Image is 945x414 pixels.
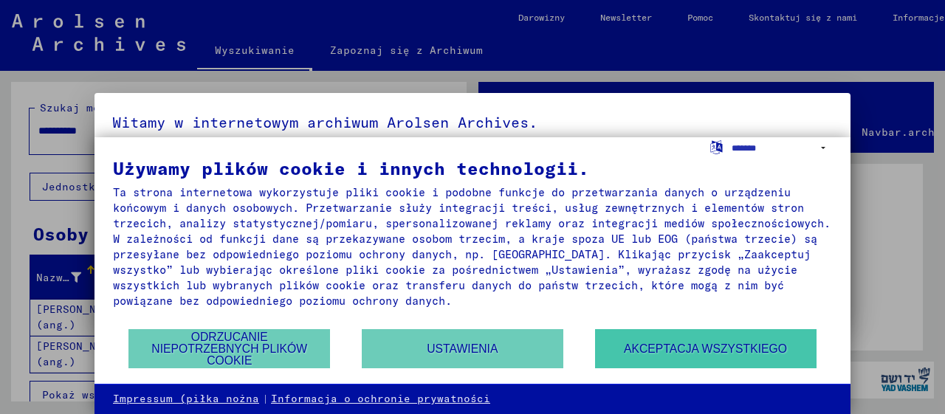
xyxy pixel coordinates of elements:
[271,392,490,407] a: Informacja o ochronie prywatności
[113,392,259,407] a: Impressum (piłka nożna
[595,329,817,368] button: Akceptacja wszystkiego
[128,329,330,368] button: Odrzucanie niepotrzebnych plików cookie
[113,184,832,308] div: Ta strona internetowa wykorzystuje pliki cookie i podobne funkcje do przetwarzania danych o urząd...
[732,137,832,159] select: Wybierz język
[113,159,832,177] div: Używamy plików cookie i innych technologii.
[112,111,833,134] h5: Witamy w internetowym archiwum Arolsen Archives.
[362,329,563,368] button: Ustawienia
[709,139,724,153] label: Wybierz język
